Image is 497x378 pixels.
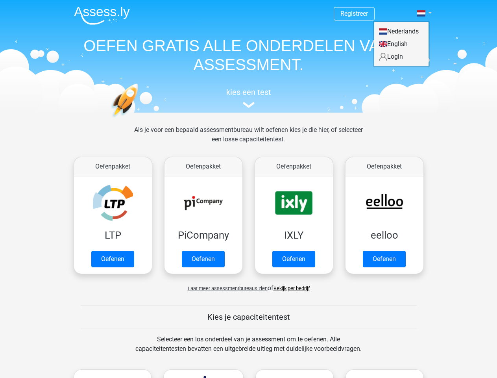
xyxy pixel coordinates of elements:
div: Als je voor een bepaald assessmentbureau wilt oefenen kies je die hier, of selecteer een losse ca... [128,125,369,154]
span: Laat meer assessmentbureaus zien [188,285,268,291]
h1: OEFEN GRATIS ALLE ONDERDELEN VAN JE ASSESSMENT. [68,36,430,74]
a: Oefenen [182,251,225,267]
a: kies een test [68,87,430,108]
div: of [68,277,430,293]
a: Oefenen [91,251,134,267]
a: Registreer [340,10,368,17]
h5: kies een test [68,87,430,97]
a: Oefenen [272,251,315,267]
a: Nederlands [374,25,429,38]
img: Assessly [74,6,130,25]
a: Bekijk per bedrijf [273,285,310,291]
img: assessment [243,102,255,108]
a: Oefenen [363,251,406,267]
h5: Kies je capaciteitentest [81,312,417,322]
img: oefenen [111,83,169,155]
div: Selecteer een los onderdeel van je assessment om te oefenen. Alle capaciteitentesten bevatten een... [128,335,369,363]
a: English [374,38,429,50]
a: Login [374,50,429,63]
